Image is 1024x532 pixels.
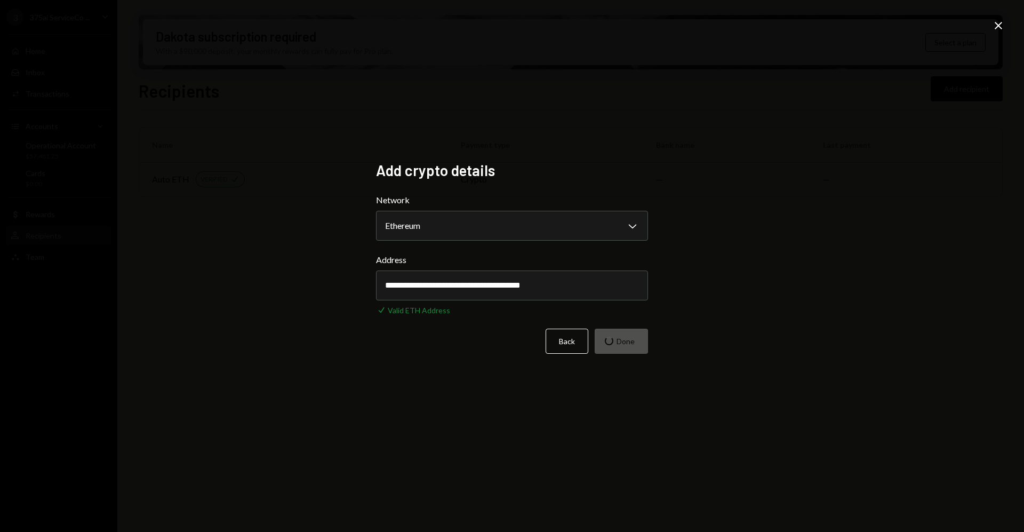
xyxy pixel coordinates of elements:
button: Back [546,329,588,354]
div: Valid ETH Address [388,305,450,316]
h2: Add crypto details [376,160,648,181]
button: Network [376,211,648,241]
label: Address [376,253,648,266]
label: Network [376,194,648,207]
